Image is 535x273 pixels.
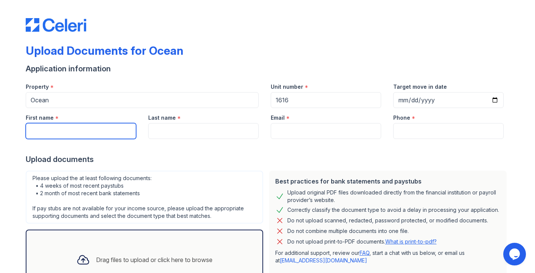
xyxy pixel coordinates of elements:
div: Drag files to upload or click here to browse [96,255,212,264]
div: Upload original PDF files downloaded directly from the financial institution or payroll provider’... [287,189,501,204]
label: Phone [393,114,410,122]
img: CE_Logo_Blue-a8612792a0a2168367f1c8372b55b34899dd931a85d93a1a3d3e32e68fde9ad4.png [26,18,86,32]
label: Email [271,114,285,122]
div: Do not combine multiple documents into one file. [287,227,409,236]
div: Upload Documents for Ocean [26,44,183,57]
div: Please upload the at least following documents: • 4 weeks of most recent paystubs • 2 month of mo... [26,171,263,224]
div: Upload documents [26,154,510,165]
div: Do not upload scanned, redacted, password protected, or modified documents. [287,216,488,225]
p: For additional support, review our , start a chat with us below, or email us at [275,249,501,264]
div: Best practices for bank statements and paystubs [275,177,501,186]
iframe: chat widget [503,243,527,265]
label: Property [26,83,49,91]
a: What is print-to-pdf? [385,238,437,245]
div: Application information [26,63,510,74]
label: Last name [148,114,176,122]
a: [EMAIL_ADDRESS][DOMAIN_NAME] [280,257,367,264]
label: Unit number [271,83,303,91]
div: Correctly classify the document type to avoid a delay in processing your application. [287,205,499,214]
label: First name [26,114,54,122]
label: Target move in date [393,83,447,91]
p: Do not upload print-to-PDF documents. [287,238,437,245]
a: FAQ [360,250,369,256]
